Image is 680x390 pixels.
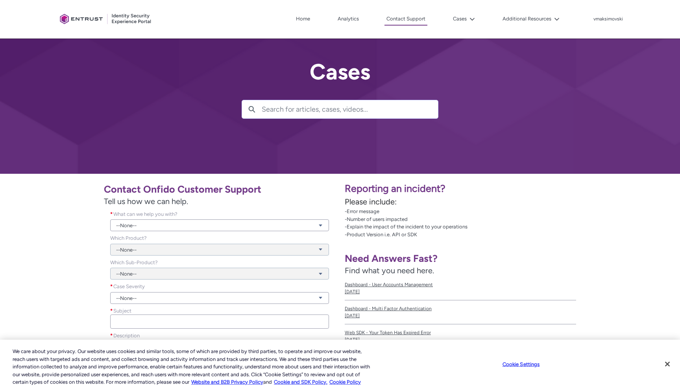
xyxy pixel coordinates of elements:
span: Find what you need here. [345,266,434,275]
p: Reporting an incident? [345,181,675,196]
button: Cookie Settings [497,357,546,372]
button: Cases [451,13,477,25]
span: Dashboard - User Accounts Management [345,281,576,288]
span: required [110,307,113,315]
h2: Cases [242,60,438,84]
span: Case Severity [113,283,145,289]
a: Cookie Policy [329,379,361,385]
lightning-formatted-date-time: [DATE] [345,337,360,342]
input: required [110,315,329,329]
button: Close [659,355,676,373]
a: Analytics, opens in new tab [336,13,361,25]
p: -Error message -Number of users impacted -Explain the impact of the incident to your operations -... [345,208,675,238]
a: Dashboard - User Accounts Management[DATE] [345,276,576,300]
div: We care about your privacy. Our website uses cookies and similar tools, some of which are provide... [13,348,374,386]
span: What can we help you with? [113,211,177,217]
span: required [110,332,113,340]
input: Search for articles, cases, videos... [262,100,438,118]
a: More information about our cookie policy., opens in a new tab [191,379,263,385]
button: Additional Resources [501,13,562,25]
p: Please include: [345,196,675,208]
span: Which Sub-Product? [110,259,158,265]
a: --None-- [110,219,329,231]
a: Home [294,13,312,25]
span: Web SDK - Your Token Has Expired Error [345,329,576,336]
span: Tell us how we can help. [104,195,335,207]
h1: Need Answers Fast? [345,252,576,265]
p: vmaksimovski [593,17,623,22]
button: User Profile vmaksimovski [593,15,623,22]
span: required [110,283,113,291]
lightning-formatted-date-time: [DATE] [345,313,360,318]
span: Which Product? [110,235,147,241]
span: Dashboard - Multi Factor Authentication [345,305,576,312]
a: Contact Support [384,13,427,26]
a: Dashboard - Multi Factor Authentication[DATE] [345,300,576,324]
span: required [110,210,113,218]
a: Cookie and SDK Policy. [274,379,327,385]
a: Web SDK - Your Token Has Expired Error[DATE] [345,324,576,348]
lightning-formatted-date-time: [DATE] [345,289,360,294]
h1: Contact Onfido Customer Support [104,183,335,195]
span: Description [113,333,140,338]
button: Search [242,100,262,118]
a: --None-- [110,292,329,304]
span: Subject [113,308,131,314]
